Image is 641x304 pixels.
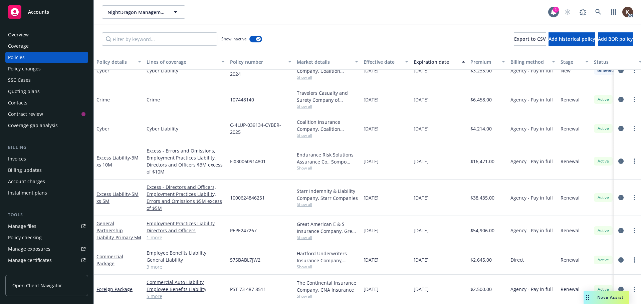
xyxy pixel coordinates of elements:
[5,52,88,63] a: Policies
[617,256,625,264] a: circleInformation
[147,279,225,286] a: Commercial Auto Liability
[96,67,110,74] a: Cyber
[607,5,620,19] a: Switch app
[102,5,185,19] button: NightDragon Management Company, LLC
[414,96,429,103] span: [DATE]
[230,194,265,201] span: 1000624846251
[510,286,553,293] span: Agency - Pay in full
[414,158,429,165] span: [DATE]
[12,282,62,289] span: Open Client Navigator
[361,54,411,70] button: Effective date
[617,124,625,132] a: circleInformation
[8,109,43,119] div: Contract review
[230,58,284,65] div: Policy number
[364,125,379,132] span: [DATE]
[364,256,379,263] span: [DATE]
[8,244,50,254] div: Manage exposures
[414,67,429,74] span: [DATE]
[5,29,88,40] a: Overview
[597,158,610,164] span: Active
[594,58,635,65] div: Status
[96,220,141,241] a: General Partnership Liability
[227,54,294,70] button: Policy number
[630,124,638,132] a: more
[102,32,217,46] input: Filter by keyword...
[549,36,595,42] span: Add historical policy
[561,58,581,65] div: Stage
[561,256,580,263] span: Renewal
[147,293,225,300] a: 5 more
[510,96,553,103] span: Agency - Pay in full
[5,154,88,164] a: Invoices
[411,54,468,70] button: Expiration date
[561,158,580,165] span: Renewal
[147,67,225,74] a: Cyber Liability
[630,66,638,74] a: more
[147,249,225,256] a: Employee Benefits Liability
[510,256,524,263] span: Direct
[297,151,358,165] div: Endurance Risk Solutions Assurance Co., Sompo International
[147,147,225,175] a: Excess - Errors and Omissions, Employment Practices Liability, Directors and Officers $3M excess ...
[230,286,266,293] span: PST 73 487 8511
[617,95,625,103] a: circleInformation
[297,250,358,264] div: Hartford Underwriters Insurance Company, Hartford Insurance Group
[5,188,88,198] a: Installment plans
[144,54,227,70] button: Lines of coverage
[561,125,580,132] span: Renewal
[630,157,638,165] a: more
[470,227,494,234] span: $54,906.00
[597,257,610,263] span: Active
[108,9,165,16] span: NightDragon Management Company, LLC
[468,54,508,70] button: Premium
[510,227,553,234] span: Agency - Pay in full
[470,194,494,201] span: $38,435.00
[230,63,291,77] span: C-4LUP-039134-CYBER-2024
[364,158,379,165] span: [DATE]
[510,58,548,65] div: Billing method
[230,256,260,263] span: 57SBABL7JW2
[96,58,134,65] div: Policy details
[576,5,590,19] a: Report a Bug
[147,234,225,241] a: 1 more
[630,256,638,264] a: more
[8,86,40,97] div: Quoting plans
[470,58,498,65] div: Premium
[597,195,610,201] span: Active
[597,228,610,234] span: Active
[8,52,25,63] div: Policies
[414,58,458,65] div: Expiration date
[147,58,217,65] div: Lines of coverage
[5,244,88,254] a: Manage exposures
[630,194,638,202] a: more
[8,63,41,74] div: Policy changes
[297,202,358,207] span: Show all
[8,154,26,164] div: Invoices
[96,253,123,267] a: Commercial Package
[8,75,31,85] div: SSC Cases
[8,266,42,277] div: Manage claims
[561,67,571,74] span: New
[94,54,144,70] button: Policy details
[470,286,492,293] span: $2,500.00
[510,67,553,74] span: Agency - Pay in full
[8,97,27,108] div: Contacts
[96,155,139,168] a: Excess Liability
[297,264,358,270] span: Show all
[297,279,358,293] div: The Continental Insurance Company, CNA Insurance
[147,220,225,227] a: Employment Practices Liability
[8,255,52,266] div: Manage certificates
[561,286,580,293] span: Renewal
[297,74,358,80] span: Show all
[8,165,42,176] div: Billing updates
[8,29,29,40] div: Overview
[5,232,88,243] a: Policy checking
[8,221,36,232] div: Manage files
[5,144,88,151] div: Billing
[597,294,624,300] span: Nova Assist
[5,255,88,266] a: Manage certificates
[8,120,58,131] div: Coverage gap analysis
[561,227,580,234] span: Renewal
[514,32,546,46] button: Export to CSV
[364,67,379,74] span: [DATE]
[297,89,358,103] div: Travelers Casualty and Surety Company of America, Travelers Insurance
